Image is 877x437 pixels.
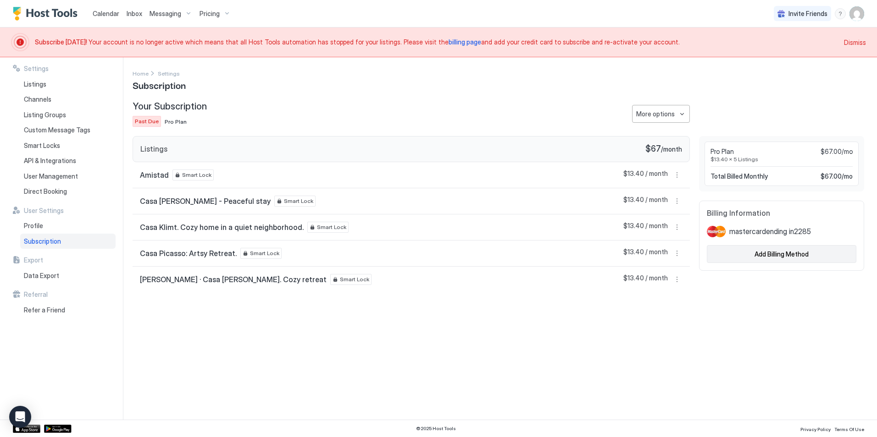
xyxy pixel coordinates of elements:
[707,245,856,263] button: Add Billing Method
[835,8,846,19] div: menu
[133,70,149,77] span: Home
[645,144,661,154] span: $67
[24,95,51,104] span: Channels
[20,268,116,284] a: Data Export
[24,126,90,134] span: Custom Message Tags
[672,169,683,180] div: menu
[24,290,48,299] span: Referral
[150,10,181,18] span: Messaging
[158,68,180,78] a: Settings
[710,172,768,180] span: Total Billed Monthly
[623,248,668,259] span: $13.40 / month
[636,109,675,119] div: More options
[140,197,271,206] span: Casa [PERSON_NAME] - Peaceful stay
[672,248,683,259] div: menu
[35,38,89,46] span: Subscribe [DATE]!
[182,171,211,179] span: Smart Lock
[133,78,186,92] span: Subscription
[788,10,827,18] span: Invite Friends
[133,101,207,112] span: Your Subscription
[165,118,187,125] span: Pro Plan
[140,223,304,232] span: Casa Klimt. Cozy home in a quiet neighborhood.
[821,172,853,180] span: $67.00 / mo
[158,70,180,77] span: Settings
[800,426,831,432] span: Privacy Policy
[127,10,142,17] span: Inbox
[20,234,116,249] a: Subscription
[140,144,167,153] span: Listings
[127,9,142,18] a: Inbox
[623,196,668,207] span: $13.40 / month
[13,7,82,21] a: Host Tools Logo
[317,223,346,231] span: Smart Lock
[20,138,116,153] a: Smart Locks
[800,424,831,433] a: Privacy Policy
[20,107,116,123] a: Listing Groups
[24,111,66,119] span: Listing Groups
[24,237,61,246] span: Subscription
[140,249,237,258] span: Casa Picasso: Artsy Retreat.
[93,9,119,18] a: Calendar
[284,197,313,205] span: Smart Lock
[729,227,811,236] span: mastercard ending in 2285
[834,426,864,432] span: Terms Of Use
[623,169,668,180] span: $13.40 / month
[93,10,119,17] span: Calendar
[20,122,116,138] a: Custom Message Tags
[13,425,40,433] a: App Store
[44,425,72,433] a: Google Play Store
[661,145,682,153] span: / month
[672,196,683,207] div: menu
[24,157,76,165] span: API & Integrations
[24,65,49,73] span: Settings
[672,196,683,207] button: More options
[340,275,369,284] span: Smart Lock
[20,184,116,199] a: Direct Booking
[20,76,116,92] a: Listings
[672,222,683,233] div: menu
[707,208,856,218] span: Billing Information
[24,272,59,280] span: Data Export
[821,147,853,156] span: $67.00/mo
[24,172,78,180] span: User Management
[20,218,116,234] a: Profile
[755,249,809,259] div: Add Billing Method
[707,225,726,238] img: mastercard
[24,207,64,215] span: User Settings
[133,68,149,78] a: Home
[133,68,149,78] div: Breadcrumb
[35,38,838,46] span: Your account is no longer active which means that all Host Tools automation has stopped for your ...
[24,256,43,264] span: Export
[20,169,116,184] a: User Management
[140,170,169,180] span: Amistad
[672,274,683,285] div: menu
[20,302,116,318] a: Refer a Friend
[200,10,220,18] span: Pricing
[24,222,43,230] span: Profile
[834,424,864,433] a: Terms Of Use
[20,92,116,107] a: Channels
[416,426,456,432] span: © 2025 Host Tools
[844,38,866,47] div: Dismiss
[20,153,116,169] a: API & Integrations
[672,169,683,180] button: More options
[24,142,60,150] span: Smart Locks
[24,80,46,88] span: Listings
[672,274,683,285] button: More options
[158,68,180,78] div: Breadcrumb
[623,222,668,233] span: $13.40 / month
[623,274,668,285] span: $13.40 / month
[9,406,31,428] div: Open Intercom Messenger
[449,38,481,46] a: billing page
[632,105,690,123] button: More options
[672,248,683,259] button: More options
[24,306,65,314] span: Refer a Friend
[710,156,853,163] span: $13.40 x 5 Listings
[140,275,327,284] span: [PERSON_NAME] · Casa [PERSON_NAME]. Cozy retreat
[632,105,690,123] div: menu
